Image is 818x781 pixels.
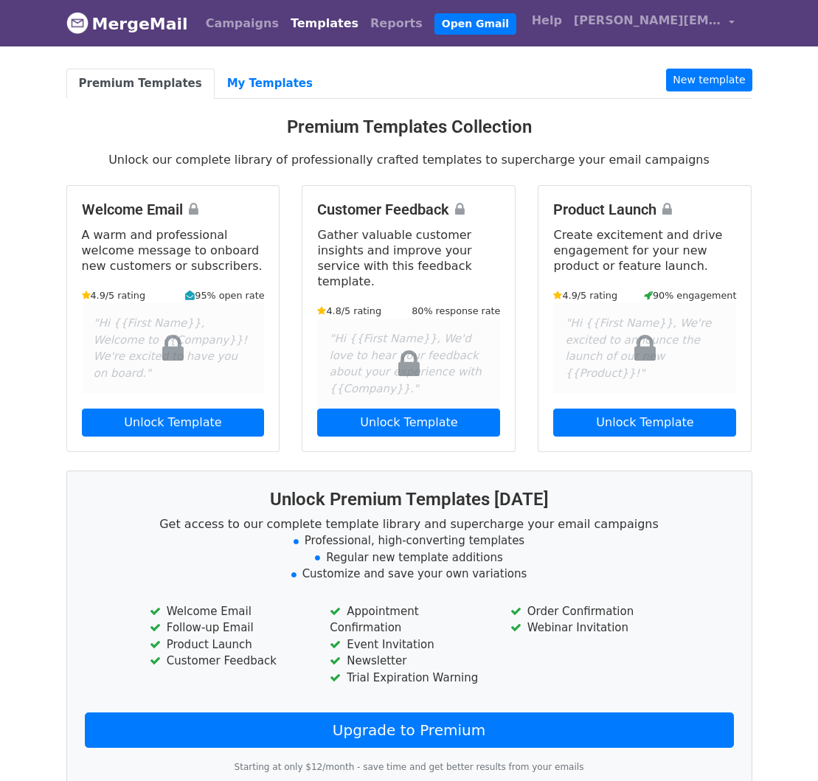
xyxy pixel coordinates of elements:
[553,201,736,218] h4: Product Launch
[574,12,721,29] span: [PERSON_NAME][EMAIL_ADDRESS][PERSON_NAME][DOMAIN_NAME]
[66,8,188,39] a: MergeMail
[82,288,146,302] small: 4.9/5 rating
[330,603,488,636] li: Appointment Confirmation
[215,69,325,99] a: My Templates
[364,9,429,38] a: Reports
[200,9,285,38] a: Campaigns
[85,516,734,532] p: Get access to our complete template library and supercharge your email campaigns
[568,6,741,41] a: [PERSON_NAME][EMAIL_ADDRESS][PERSON_NAME][DOMAIN_NAME]
[526,6,568,35] a: Help
[85,489,734,510] h3: Unlock Premium Templates [DATE]
[66,12,89,34] img: MergeMail logo
[510,603,668,620] li: Order Confirmation
[85,760,734,775] p: Starting at only $12/month - save time and get better results from your emails
[330,653,488,670] li: Newsletter
[434,13,516,35] a: Open Gmail
[82,409,265,437] a: Unlock Template
[150,636,308,653] li: Product Launch
[82,227,265,274] p: A warm and professional welcome message to onboard new customers or subscribers.
[644,288,737,302] small: 90% engagement
[285,9,364,38] a: Templates
[85,566,734,583] li: Customize and save your own variations
[553,303,736,393] div: "Hi {{First Name}}, We're excited to announce the launch of our new {{Product}}!"
[85,532,734,549] li: Professional, high-converting templates
[317,201,500,218] h4: Customer Feedback
[85,712,734,748] a: Upgrade to Premium
[553,288,617,302] small: 4.9/5 rating
[666,69,752,91] a: New template
[82,303,265,393] div: "Hi {{First Name}}, Welcome to {{Company}}! We're excited to have you on board."
[553,227,736,274] p: Create excitement and drive engagement for your new product or feature launch.
[66,152,752,167] p: Unlock our complete library of professionally crafted templates to supercharge your email campaigns
[150,603,308,620] li: Welcome Email
[150,653,308,670] li: Customer Feedback
[317,319,500,409] div: "Hi {{First Name}}, We'd love to hear your feedback about your experience with {{Company}}."
[66,69,215,99] a: Premium Templates
[185,288,264,302] small: 95% open rate
[330,636,488,653] li: Event Invitation
[330,670,488,687] li: Trial Expiration Warning
[150,619,308,636] li: Follow-up Email
[510,619,668,636] li: Webinar Invitation
[85,549,734,566] li: Regular new template additions
[82,201,265,218] h4: Welcome Email
[412,304,500,318] small: 80% response rate
[66,117,752,138] h3: Premium Templates Collection
[317,304,381,318] small: 4.8/5 rating
[553,409,736,437] a: Unlock Template
[317,227,500,289] p: Gather valuable customer insights and improve your service with this feedback template.
[317,409,500,437] a: Unlock Template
